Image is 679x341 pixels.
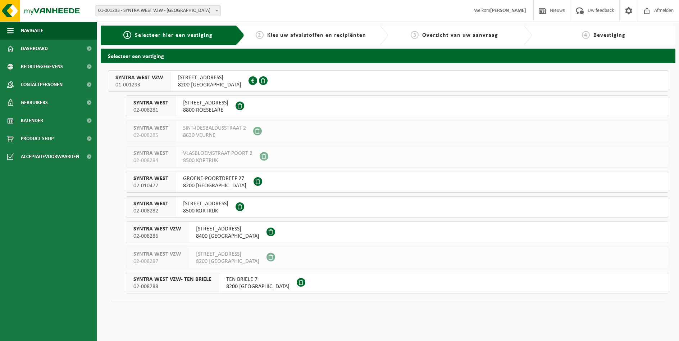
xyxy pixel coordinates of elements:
[593,32,625,38] span: Bevestiging
[21,22,43,40] span: Navigatie
[183,182,246,189] span: 8200 [GEOGRAPHIC_DATA]
[21,58,63,76] span: Bedrijfsgegevens
[183,200,228,207] span: [STREET_ADDRESS]
[126,95,668,117] button: SYNTRA WEST 02-008281 [STREET_ADDRESS]8800 ROESELARE
[126,272,668,293] button: SYNTRA WEST VZW- TEN BRIELE 02-008288 TEN BRIELE 78200 [GEOGRAPHIC_DATA]
[133,125,168,132] span: SYNTRA WEST
[21,94,48,112] span: Gebruikers
[267,32,366,38] span: Kies uw afvalstoffen en recipiënten
[183,150,252,157] span: VLASBLOEMSTRAAT POORT 2
[123,31,131,39] span: 1
[133,258,181,265] span: 02-008287
[133,182,168,189] span: 02-010477
[133,225,181,233] span: SYNTRA WEST VZW
[183,107,228,114] span: 8800 ROESELARE
[133,200,168,207] span: SYNTRA WEST
[133,207,168,215] span: 02-008282
[178,81,241,89] span: 8200 [GEOGRAPHIC_DATA]
[108,70,668,92] button: SYNTRA WEST VZW 01-001293 [STREET_ADDRESS]8200 [GEOGRAPHIC_DATA]
[21,148,79,166] span: Acceptatievoorwaarden
[226,276,290,283] span: TEN BRIELE 7
[490,8,526,13] strong: [PERSON_NAME]
[133,251,181,258] span: SYNTRA WEST VZW
[133,276,211,283] span: SYNTRA WEST VZW- TEN BRIELE
[196,251,259,258] span: [STREET_ADDRESS]
[183,125,246,132] span: SINT-IDESBALDUSSTRAAT 2
[196,225,259,233] span: [STREET_ADDRESS]
[411,31,419,39] span: 3
[183,157,252,164] span: 8500 KORTRIJK
[133,107,168,114] span: 02-008281
[226,283,290,290] span: 8200 [GEOGRAPHIC_DATA]
[21,130,54,148] span: Product Shop
[133,150,168,157] span: SYNTRA WEST
[178,74,241,81] span: [STREET_ADDRESS]
[115,81,163,89] span: 01-001293
[21,40,48,58] span: Dashboard
[422,32,498,38] span: Overzicht van uw aanvraag
[95,5,221,16] span: 01-001293 - SYNTRA WEST VZW - SINT-MICHIELS
[183,132,246,139] span: 8630 VEURNE
[21,112,43,130] span: Kalender
[196,258,259,265] span: 8200 [GEOGRAPHIC_DATA]
[126,221,668,243] button: SYNTRA WEST VZW 02-008286 [STREET_ADDRESS]8400 [GEOGRAPHIC_DATA]
[21,76,63,94] span: Contactpersonen
[183,207,228,215] span: 8500 KORTRIJK
[101,49,675,63] h2: Selecteer een vestiging
[133,233,181,240] span: 02-008286
[135,32,213,38] span: Selecteer hier een vestiging
[95,6,220,16] span: 01-001293 - SYNTRA WEST VZW - SINT-MICHIELS
[115,74,163,81] span: SYNTRA WEST VZW
[256,31,264,39] span: 2
[183,99,228,107] span: [STREET_ADDRESS]
[196,233,259,240] span: 8400 [GEOGRAPHIC_DATA]
[133,99,168,107] span: SYNTRA WEST
[133,157,168,164] span: 02-008284
[126,196,668,218] button: SYNTRA WEST 02-008282 [STREET_ADDRESS]8500 KORTRIJK
[183,175,246,182] span: GROENE-POORTDREEF 27
[133,132,168,139] span: 02-008285
[582,31,590,39] span: 4
[133,283,211,290] span: 02-008288
[133,175,168,182] span: SYNTRA WEST
[126,171,668,193] button: SYNTRA WEST 02-010477 GROENE-POORTDREEF 278200 [GEOGRAPHIC_DATA]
